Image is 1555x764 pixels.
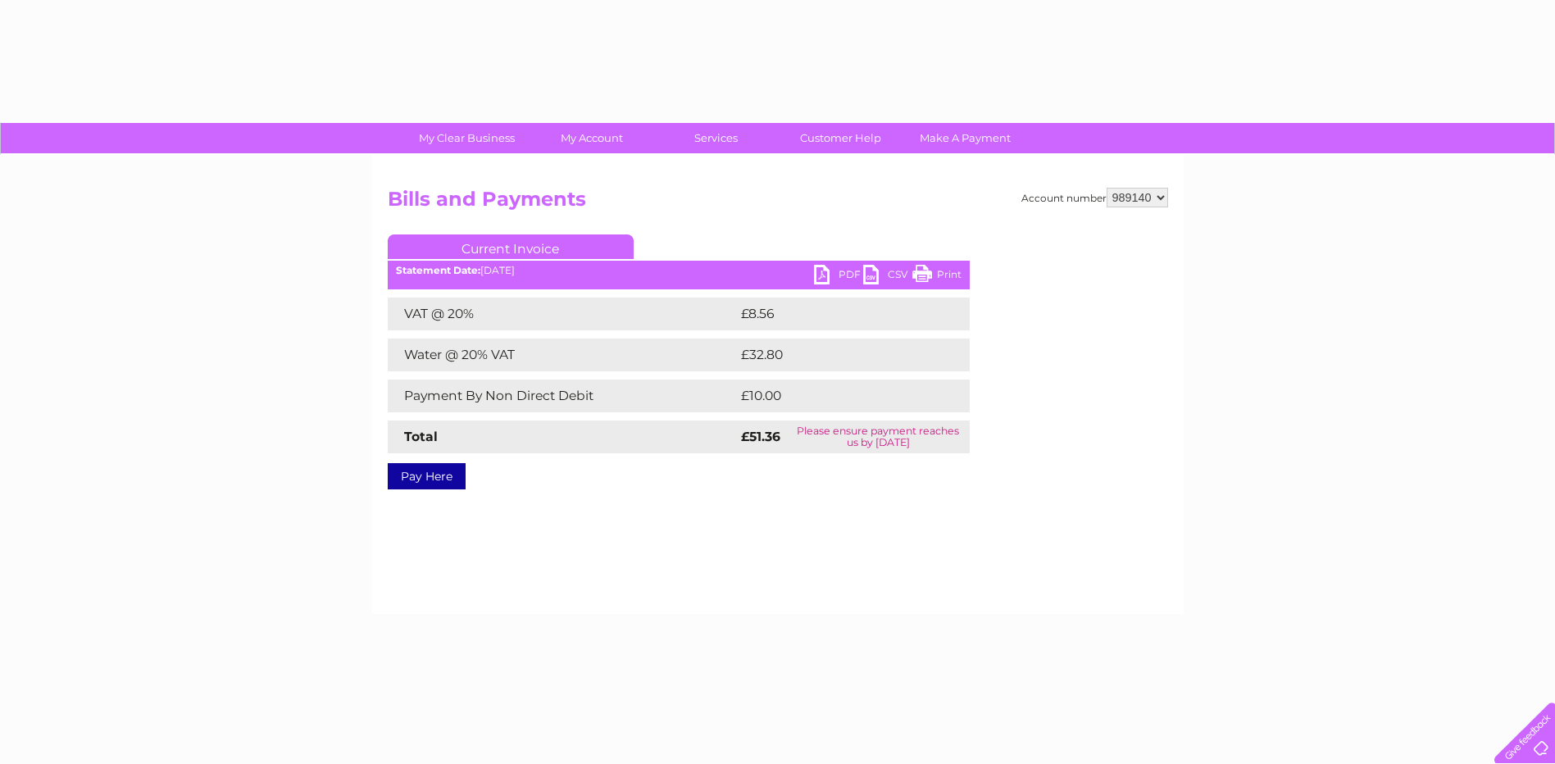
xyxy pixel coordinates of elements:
[404,429,438,444] strong: Total
[863,265,912,289] a: CSV
[399,123,534,153] a: My Clear Business
[524,123,659,153] a: My Account
[898,123,1033,153] a: Make A Payment
[737,298,931,330] td: £8.56
[648,123,784,153] a: Services
[388,188,1168,219] h2: Bills and Payments
[388,339,737,371] td: Water @ 20% VAT
[388,380,737,412] td: Payment By Non Direct Debit
[388,298,737,330] td: VAT @ 20%
[388,463,466,489] a: Pay Here
[787,421,969,453] td: Please ensure payment reaches us by [DATE]
[741,429,780,444] strong: £51.36
[737,339,937,371] td: £32.80
[737,380,936,412] td: £10.00
[912,265,962,289] a: Print
[396,264,480,276] b: Statement Date:
[388,234,634,259] a: Current Invoice
[388,265,970,276] div: [DATE]
[773,123,908,153] a: Customer Help
[1021,188,1168,207] div: Account number
[814,265,863,289] a: PDF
